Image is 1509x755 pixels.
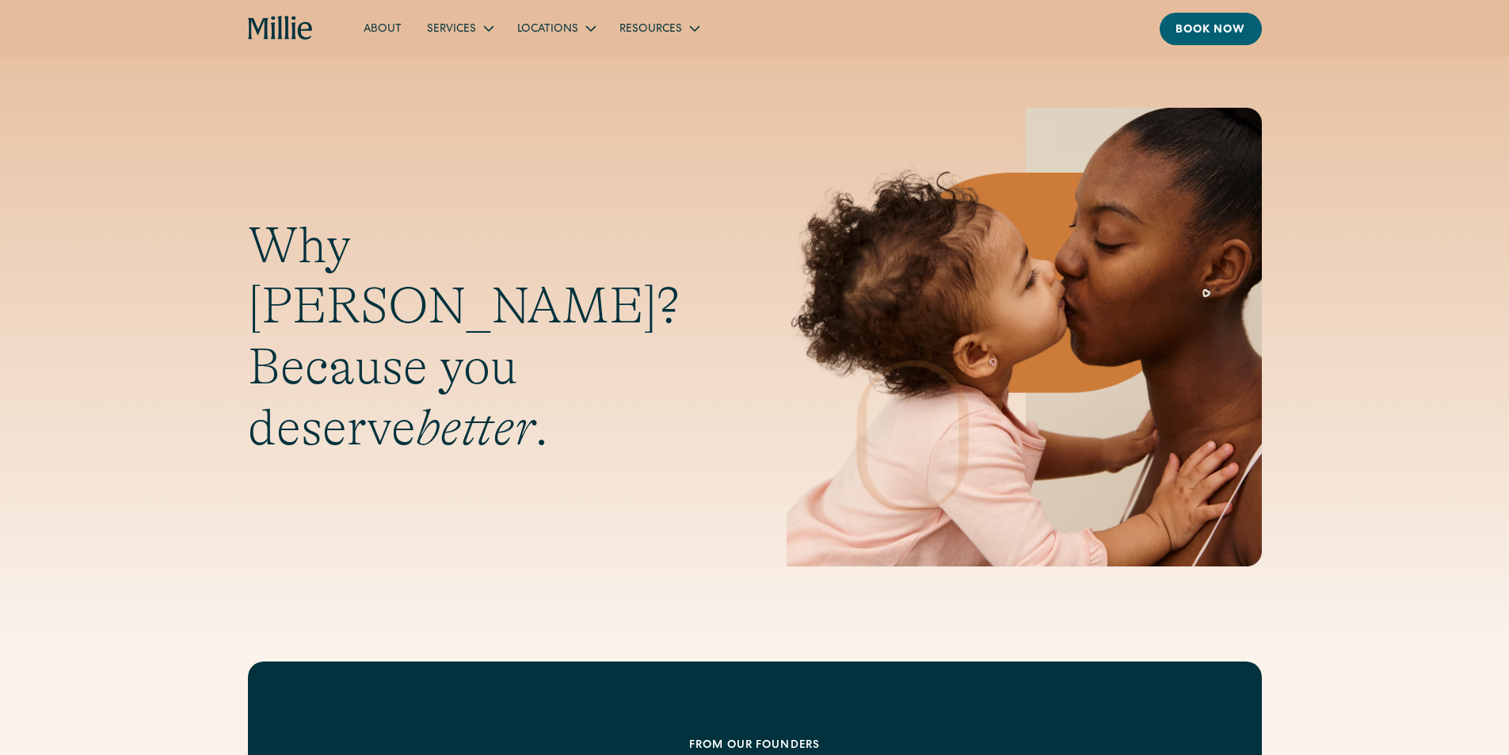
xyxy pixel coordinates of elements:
[349,738,1160,754] div: From our founders
[248,16,314,41] a: home
[427,21,476,38] div: Services
[248,215,723,459] h1: Why [PERSON_NAME]? Because you deserve .
[416,399,535,456] em: better
[1176,22,1246,39] div: Book now
[517,21,578,38] div: Locations
[787,108,1262,566] img: Mother and baby sharing a kiss, highlighting the emotional bond and nurturing care at the heart o...
[505,15,607,41] div: Locations
[351,15,414,41] a: About
[607,15,711,41] div: Resources
[619,21,682,38] div: Resources
[414,15,505,41] div: Services
[1160,13,1262,45] a: Book now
